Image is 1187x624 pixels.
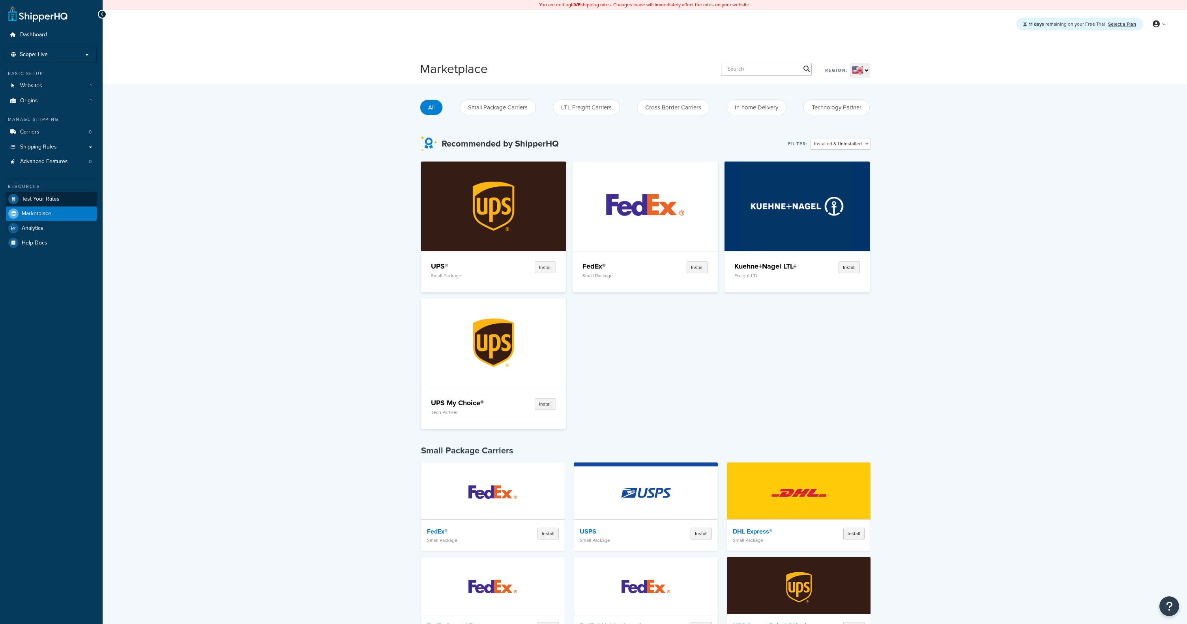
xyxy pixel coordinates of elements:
a: Shipping Rules [6,140,97,154]
img: UPS My Choice® [438,298,549,387]
a: Advanced Features0 [6,154,97,169]
button: Open Resource Center [1159,596,1179,616]
span: 0 [89,158,92,165]
span: Websites [20,83,42,89]
img: USPS [611,465,680,521]
a: Marketplace [6,207,97,221]
img: FedEx Ground Economy [458,560,527,615]
a: Origins1 [6,94,97,108]
h3: Recommended by ShipperHQ [442,139,559,148]
img: UPS® [438,162,549,251]
button: Technology Partner [803,100,870,115]
h4: UPS My Choice® [431,398,506,408]
img: DHL Express® [764,465,833,521]
div: Manage Shipping [6,116,97,123]
span: Origins [20,98,38,104]
a: DHL Express®DHL Express®Small PackageInstall [727,462,871,551]
span: Test Your Rates [22,196,60,203]
h4: DHL Express® [733,528,814,536]
h4: Kuehne+Nagel LTL+ [734,261,809,271]
a: Select a Plan [1108,21,1136,28]
input: Search [721,63,812,75]
button: Install [691,528,712,539]
span: Help Docs [22,240,47,246]
button: Install [535,398,556,410]
li: Origins [6,94,97,108]
h4: FedEx® [582,261,657,271]
div: Resources [6,183,97,190]
img: FedEx® [590,162,701,251]
a: Carriers0 [6,125,97,139]
span: 0 [89,129,92,135]
span: remaining on your Free Trial [1029,21,1106,28]
img: Kuehne+Nagel LTL+ [741,162,853,251]
strong: 11 days [1029,21,1044,28]
a: Dashboard [6,28,97,42]
div: Basic Setup [6,70,97,77]
span: 1 [90,83,92,89]
span: Carriers [20,129,39,135]
h1: Marketplace [420,60,488,78]
a: Test Your Rates [6,192,97,206]
p: Small Package [733,538,814,543]
b: LIVE [571,1,580,8]
h4: Small Package Carriers [421,445,871,457]
span: Shipping Rules [20,144,57,150]
a: FedEx®FedEx®Small PackageInstall [421,462,565,551]
span: Scope: Live [20,51,48,58]
li: Websites [6,79,97,93]
h4: USPS [580,528,661,536]
h4: UPS® [431,261,506,271]
p: Freight LTL [734,273,809,278]
li: Advanced Features [6,154,97,169]
label: Filter: [788,138,808,149]
button: Install [537,528,559,539]
label: Region: [825,65,848,76]
a: Websites1 [6,79,97,93]
button: Install [839,261,860,273]
p: Small Package [580,538,661,543]
button: Small Package Carriers [460,100,536,115]
span: Advanced Features [20,158,68,165]
a: FedEx®FedEx®Small PackageInstall [573,162,718,292]
img: UPS Access Point® Shipping [764,560,833,615]
p: Small Package [427,538,509,543]
p: Small Package [582,273,657,278]
button: All [420,100,443,115]
a: USPSUSPSSmall PackageInstall [574,462,718,551]
button: Install [687,261,708,273]
button: Cross Border Carriers [637,100,710,115]
a: UPS My Choice®UPS My Choice®Tech PartnerInstall [421,298,566,429]
button: Install [535,261,556,273]
a: Analytics [6,221,97,235]
img: FedEx® Hold at Location [611,560,680,615]
span: Marketplace [22,211,51,217]
span: Analytics [22,225,43,232]
span: Dashboard [20,32,47,38]
button: In-home Delivery [726,100,786,115]
p: Tech Partner [431,410,506,415]
button: Install [843,528,865,539]
p: Small Package [431,273,506,278]
a: UPS®UPS®Small PackageInstall [421,162,566,292]
button: LTL Freight Carriers [553,100,620,115]
h4: FedEx® [427,528,509,536]
a: Help Docs [6,236,97,250]
a: Kuehne+Nagel LTL+Kuehne+Nagel LTL+Freight LTLInstall [725,162,870,292]
span: 1 [90,98,92,104]
img: FedEx® [458,465,527,521]
li: Carriers [6,125,97,139]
